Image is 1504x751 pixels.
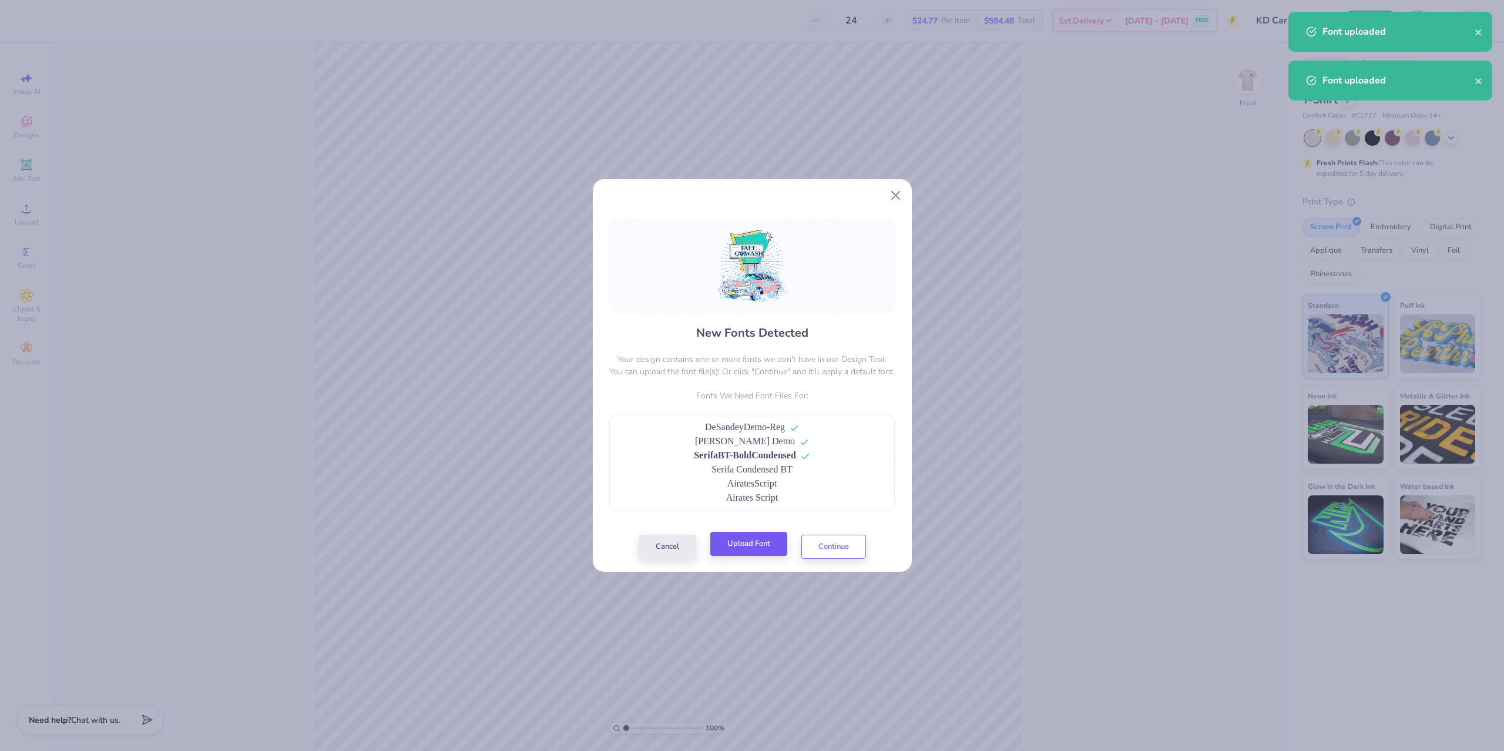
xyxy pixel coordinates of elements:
[1475,25,1483,39] button: close
[705,422,785,432] span: DeSandeyDemo-Reg
[884,184,907,206] button: Close
[1475,73,1483,88] button: close
[639,535,696,559] button: Cancel
[1322,25,1475,39] div: Font uploaded
[727,478,777,488] span: AiratesScript
[696,324,808,341] h4: New Fonts Detected
[1322,73,1475,88] div: Font uploaded
[711,464,793,474] span: Serifa Condensed BT
[695,436,795,446] span: [PERSON_NAME] Demo
[710,532,787,556] button: Upload Font
[726,492,778,502] span: Airates Script
[609,353,895,378] p: Your design contains one or more fonts we don't have in our Design Tool. You can upload the font ...
[801,535,866,559] button: Continue
[694,450,796,460] span: SerifaBT-BoldCondensed
[609,390,895,402] p: Fonts We Need Font Files For:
